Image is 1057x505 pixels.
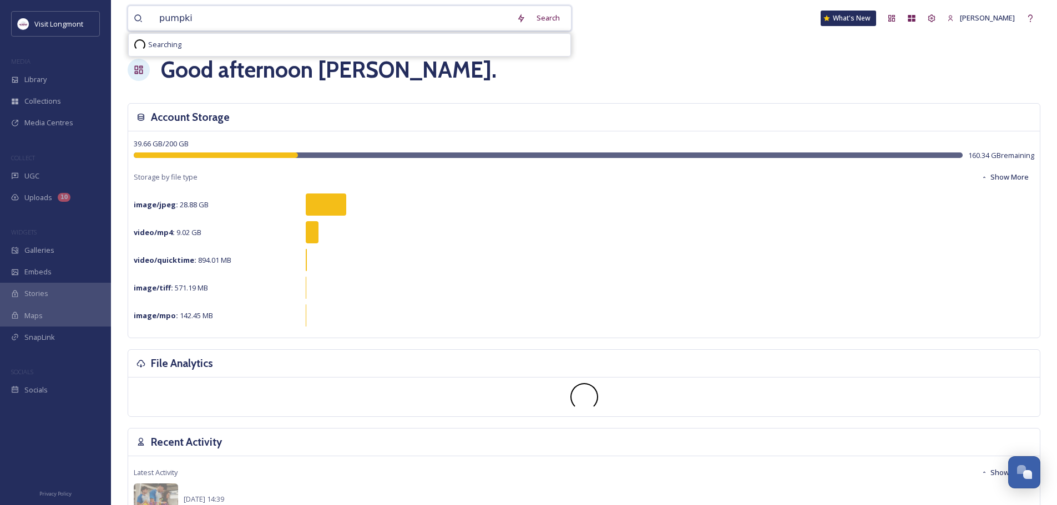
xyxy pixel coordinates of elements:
[134,200,178,210] strong: image/jpeg :
[24,96,61,106] span: Collections
[34,19,83,29] span: Visit Longmont
[975,462,1034,483] button: Show More
[24,385,48,395] span: Socials
[154,6,511,30] input: Search your library
[134,200,209,210] span: 28.88 GB
[960,13,1015,23] span: [PERSON_NAME]
[11,154,35,162] span: COLLECT
[968,150,1034,161] span: 160.34 GB remaining
[975,166,1034,188] button: Show More
[24,74,47,85] span: Library
[24,288,48,299] span: Stories
[134,227,201,237] span: 9.02 GB
[18,18,29,29] img: longmont.jpg
[24,332,55,343] span: SnapLink
[148,39,181,50] span: Searching
[821,11,876,26] a: What's New
[39,490,72,497] span: Privacy Policy
[24,245,54,256] span: Galleries
[24,267,52,277] span: Embeds
[134,255,196,265] strong: video/quicktime :
[58,193,70,202] div: 10
[24,192,52,203] span: Uploads
[134,172,198,182] span: Storage by file type
[531,7,565,29] div: Search
[134,139,189,149] span: 39.66 GB / 200 GB
[134,283,208,293] span: 571.19 MB
[24,310,43,321] span: Maps
[151,434,222,450] h3: Recent Activity
[11,57,31,65] span: MEDIA
[134,283,173,293] strong: image/tiff :
[134,310,178,320] strong: image/mpo :
[161,53,497,86] h1: Good afternoon [PERSON_NAME] .
[151,355,213,371] h3: File Analytics
[151,109,230,125] h3: Account Storage
[134,310,213,320] span: 142.45 MB
[942,7,1020,29] a: [PERSON_NAME]
[39,486,72,499] a: Privacy Policy
[11,368,33,376] span: SOCIALS
[24,171,39,181] span: UGC
[24,118,73,128] span: Media Centres
[134,255,231,265] span: 894.01 MB
[11,228,37,236] span: WIDGETS
[134,467,178,478] span: Latest Activity
[184,494,224,504] span: [DATE] 14:39
[1008,456,1040,488] button: Open Chat
[134,227,175,237] strong: video/mp4 :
